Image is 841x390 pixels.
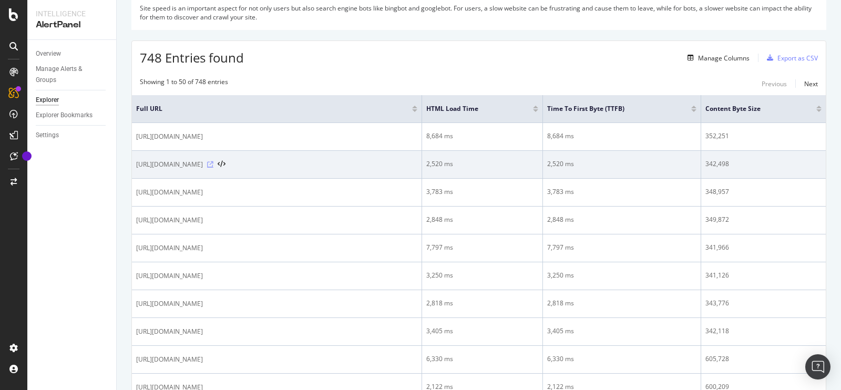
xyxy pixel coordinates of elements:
div: 343,776 [705,299,822,308]
div: 2,818 ms [426,299,538,308]
div: 3,405 ms [547,326,696,336]
div: Explorer Bookmarks [36,110,93,121]
div: 3,250 ms [547,271,696,280]
div: 3,405 ms [426,326,538,336]
div: 3,783 ms [426,187,538,197]
span: Full URL [136,104,396,114]
div: 6,330 ms [426,354,538,364]
div: Overview [36,48,61,59]
a: Overview [36,48,109,59]
button: Manage Columns [683,52,750,64]
div: 8,684 ms [426,131,538,141]
div: Open Intercom Messenger [805,354,830,379]
div: 342,118 [705,326,822,336]
button: Export as CSV [763,49,818,66]
div: Next [804,79,818,88]
div: 2,848 ms [547,215,696,224]
span: Time To First Byte (TTFB) [547,104,675,114]
button: View HTML Source [218,161,225,168]
span: [URL][DOMAIN_NAME] [136,187,203,198]
span: [URL][DOMAIN_NAME] [136,326,203,337]
span: 748 Entries found [140,49,244,66]
div: 3,250 ms [426,271,538,280]
button: Next [804,77,818,90]
div: Export as CSV [777,54,818,63]
div: 3,783 ms [547,187,696,197]
div: 2,848 ms [426,215,538,224]
div: 6,330 ms [547,354,696,364]
div: Showing 1 to 50 of 748 entries [140,77,228,90]
div: 341,126 [705,271,822,280]
div: Intelligence [36,8,108,19]
div: 2,520 ms [547,159,696,169]
a: Manage Alerts & Groups [36,64,109,86]
div: 2,818 ms [547,299,696,308]
button: Previous [762,77,787,90]
div: 7,797 ms [547,243,696,252]
div: 349,872 [705,215,822,224]
div: 348,957 [705,187,822,197]
div: 341,966 [705,243,822,252]
div: Manage Alerts & Groups [36,64,99,86]
a: Explorer Bookmarks [36,110,109,121]
span: [URL][DOMAIN_NAME] [136,299,203,309]
div: 2,520 ms [426,159,538,169]
div: Manage Columns [698,54,750,63]
div: Previous [762,79,787,88]
div: 605,728 [705,354,822,364]
span: Content Byte Size [705,104,801,114]
div: Explorer [36,95,59,106]
div: 8,684 ms [547,131,696,141]
span: [URL][DOMAIN_NAME] [136,131,203,142]
span: [URL][DOMAIN_NAME] [136,271,203,281]
div: AlertPanel [36,19,108,31]
div: 352,251 [705,131,822,141]
span: [URL][DOMAIN_NAME] [136,159,203,170]
span: [URL][DOMAIN_NAME] [136,243,203,253]
a: Visit Online Page [207,161,213,168]
span: [URL][DOMAIN_NAME] [136,215,203,225]
div: Tooltip anchor [22,151,32,161]
div: 342,498 [705,159,822,169]
div: 7,797 ms [426,243,538,252]
a: Settings [36,130,109,141]
div: Settings [36,130,59,141]
span: [URL][DOMAIN_NAME] [136,354,203,365]
span: HTML Load Time [426,104,517,114]
a: Explorer [36,95,109,106]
